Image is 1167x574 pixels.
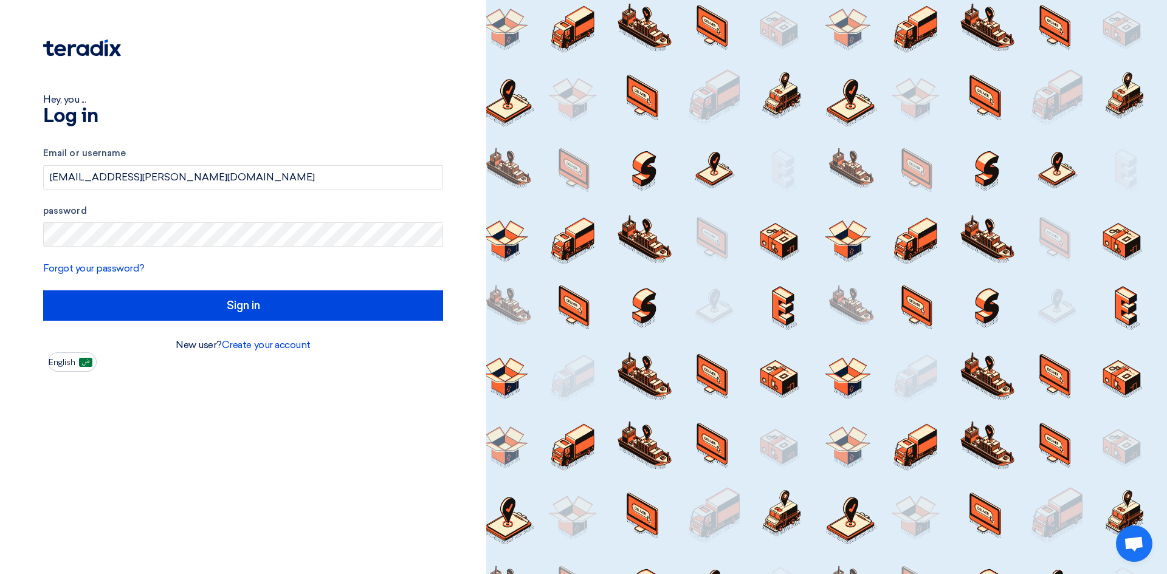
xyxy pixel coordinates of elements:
[49,357,75,367] font: English
[43,107,98,126] font: Log in
[43,262,145,274] a: Forgot your password?
[43,205,87,216] font: password
[43,39,121,56] img: Teradix logo
[43,148,126,159] font: Email or username
[222,339,311,350] a: Create your account
[43,290,443,321] input: Sign in
[176,339,222,350] font: New user?
[1116,525,1152,562] div: Open chat
[43,94,86,105] font: Hey, you ...
[43,165,443,190] input: Enter your business email or username
[48,352,97,372] button: English
[79,358,92,367] img: ar-AR.png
